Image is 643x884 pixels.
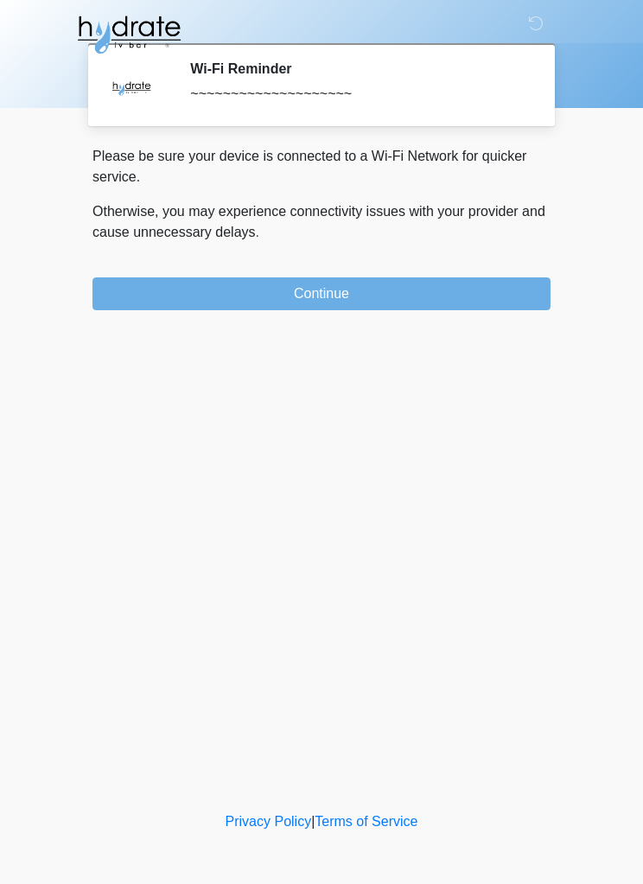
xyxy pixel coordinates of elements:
p: Please be sure your device is connected to a Wi-Fi Network for quicker service. [92,146,551,188]
p: Otherwise, you may experience connectivity issues with your provider and cause unnecessary delays [92,201,551,243]
img: Agent Avatar [105,60,157,112]
button: Continue [92,277,551,310]
a: Terms of Service [315,814,417,829]
div: ~~~~~~~~~~~~~~~~~~~~ [190,84,525,105]
a: Privacy Policy [226,814,312,829]
img: Hydrate IV Bar - Glendale Logo [75,13,182,56]
span: . [256,225,259,239]
a: | [311,814,315,829]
